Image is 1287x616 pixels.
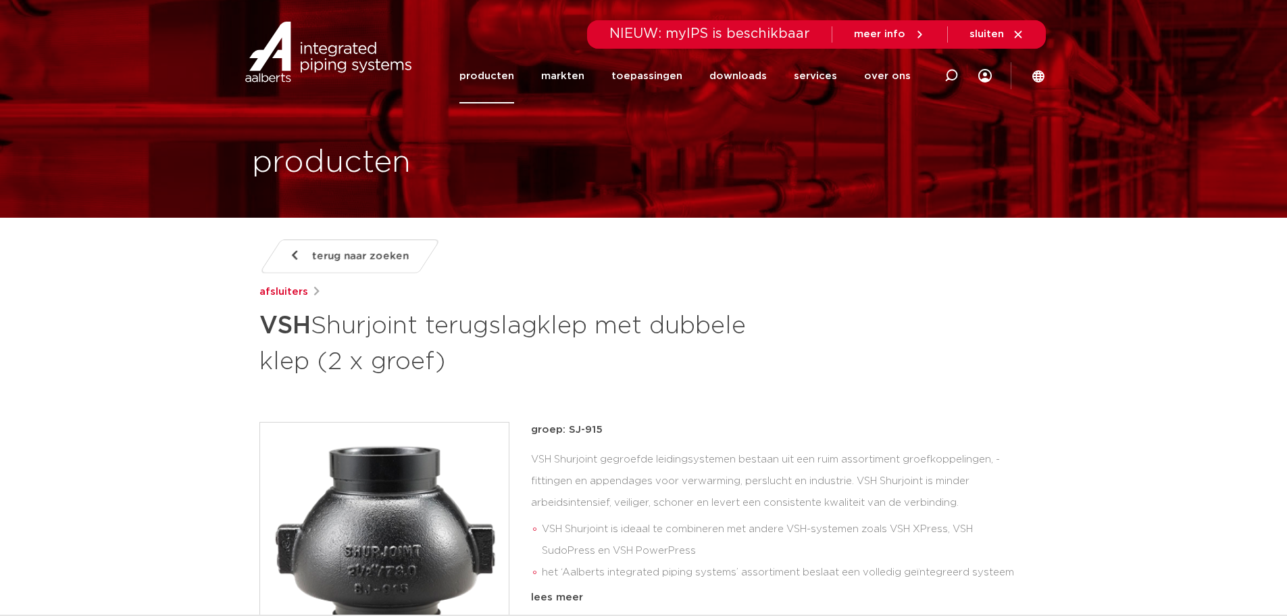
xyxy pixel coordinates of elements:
[531,449,1028,584] div: VSH Shurjoint gegroefde leidingsystemen bestaan uit een ruim assortiment groefkoppelingen, -fitti...
[259,306,767,379] h1: Shurjoint terugslagklep met dubbele klep (2 x groef)
[864,49,911,103] a: over ons
[969,29,1004,39] span: sluiten
[259,239,440,273] a: terug naar zoeken
[794,49,837,103] a: services
[259,314,311,338] strong: VSH
[259,284,308,300] a: afsluiters
[611,49,682,103] a: toepassingen
[609,27,810,41] span: NIEUW: myIPS is beschikbaar
[542,562,1028,605] li: het ‘Aalberts integrated piping systems’ assortiment beslaat een volledig geïntegreerd systeem va...
[459,49,514,103] a: producten
[541,49,584,103] a: markten
[252,141,411,185] h1: producten
[854,28,926,41] a: meer info
[978,49,992,103] div: my IPS
[709,49,767,103] a: downloads
[854,29,905,39] span: meer info
[531,422,1028,438] p: groep: SJ-915
[531,590,1028,606] div: lees meer
[459,49,911,103] nav: Menu
[542,519,1028,562] li: VSH Shurjoint is ideaal te combineren met andere VSH-systemen zoals VSH XPress, VSH SudoPress en ...
[312,245,409,267] span: terug naar zoeken
[969,28,1024,41] a: sluiten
